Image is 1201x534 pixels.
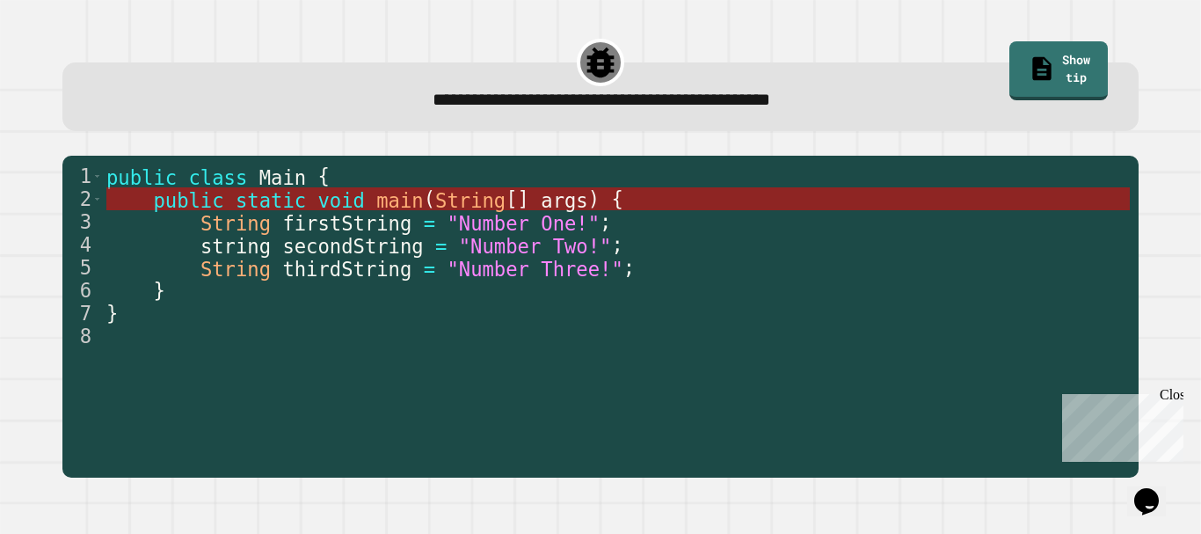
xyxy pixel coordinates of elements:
[62,233,103,256] div: 4
[62,165,103,187] div: 1
[1009,41,1108,100] a: Show tip
[200,234,271,257] span: string
[435,188,506,211] span: String
[106,165,177,188] span: public
[1055,387,1183,462] iframe: chat widget
[62,279,103,302] div: 6
[200,211,271,234] span: String
[200,257,271,280] span: String
[92,165,102,187] span: Toggle code folding, rows 1 through 7
[447,257,622,280] span: "Number Three!"
[62,210,103,233] div: 3
[92,187,102,210] span: Toggle code folding, rows 2 through 6
[282,257,411,280] span: thirdString
[424,257,435,280] span: =
[153,188,223,211] span: public
[282,234,423,257] span: secondString
[447,211,600,234] span: "Number One!"
[424,211,435,234] span: =
[376,188,423,211] span: main
[62,302,103,325] div: 7
[7,7,121,112] div: Chat with us now!Close
[282,211,411,234] span: firstString
[435,234,447,257] span: =
[236,188,306,211] span: static
[62,256,103,279] div: 5
[317,188,364,211] span: void
[459,234,612,257] span: "Number Two!"
[1127,464,1183,516] iframe: chat widget
[188,165,247,188] span: class
[62,325,103,347] div: 8
[259,165,306,188] span: Main
[541,188,587,211] span: args
[62,187,103,210] div: 2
